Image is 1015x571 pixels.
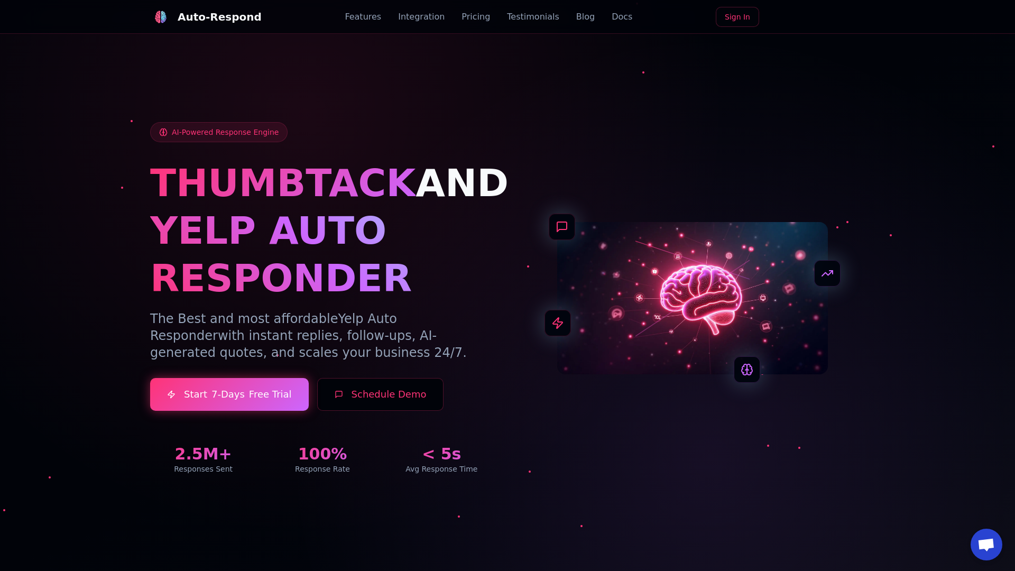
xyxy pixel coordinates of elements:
h1: YELP AUTO RESPONDER [150,207,495,302]
a: Integration [398,11,445,23]
a: Pricing [462,11,490,23]
img: logo.svg [154,11,167,23]
iframe: Sign in with Google Button [762,6,870,29]
button: Schedule Demo [317,378,444,411]
span: THUMBTACK [150,161,416,205]
a: Testimonials [507,11,559,23]
span: 7-Days [211,387,245,402]
div: 100% [269,445,375,464]
div: Open chat [971,529,1002,560]
div: Auto-Respond [178,10,262,24]
div: 2.5M+ [150,445,256,464]
a: Blog [576,11,595,23]
a: Features [345,11,381,23]
p: The Best and most affordable with instant replies, follow-ups, AI-generated quotes, and scales yo... [150,310,495,361]
div: Response Rate [269,464,375,474]
a: Auto-Respond [150,6,262,27]
a: Docs [612,11,632,23]
a: Start7-DaysFree Trial [150,378,309,411]
div: < 5s [389,445,495,464]
img: AI Neural Network Brain [557,222,828,374]
span: AI-Powered Response Engine [172,127,279,137]
div: Responses Sent [150,464,256,474]
span: Yelp Auto Responder [150,311,397,343]
div: Avg Response Time [389,464,495,474]
a: Sign In [716,7,759,27]
span: AND [416,161,509,205]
